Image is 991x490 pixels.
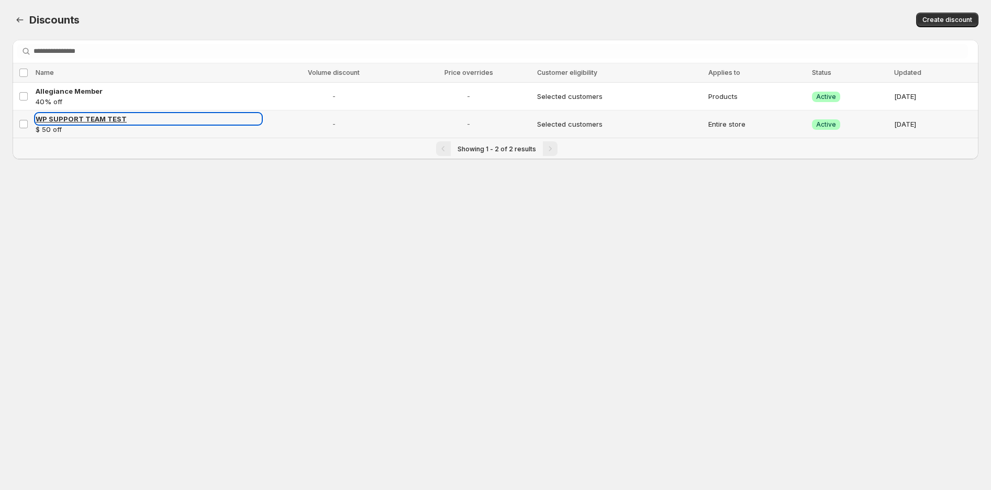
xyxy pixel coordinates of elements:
td: Selected customers [534,83,705,110]
button: Back to dashboard [13,13,27,27]
button: Create discount [916,13,978,27]
span: Applies to [708,69,740,76]
span: Showing 1 - 2 of 2 results [458,145,536,153]
span: Discounts [29,14,80,26]
span: - [268,119,400,129]
a: WP SUPPORT TEAM TEST [36,114,261,124]
span: - [406,119,531,129]
span: Allegiance Member [36,87,103,95]
span: Create discount [922,16,972,24]
span: Price overrides [444,69,493,76]
a: Allegiance Member [36,86,261,96]
td: [DATE] [891,110,978,138]
span: Name [36,69,54,76]
span: Active [816,120,836,129]
span: Updated [894,69,921,76]
span: WP SUPPORT TEAM TEST [36,115,127,123]
span: Volume discount [308,69,360,76]
span: Active [816,93,836,101]
td: Selected customers [534,110,705,138]
span: Status [812,69,831,76]
span: - [268,91,400,102]
nav: Pagination [13,138,978,159]
span: - [406,91,531,102]
p: $ 50 off [36,124,261,135]
td: Products [705,83,809,110]
td: [DATE] [891,83,978,110]
span: Customer eligibility [537,69,597,76]
p: 40% off [36,96,261,107]
td: Entire store [705,110,809,138]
